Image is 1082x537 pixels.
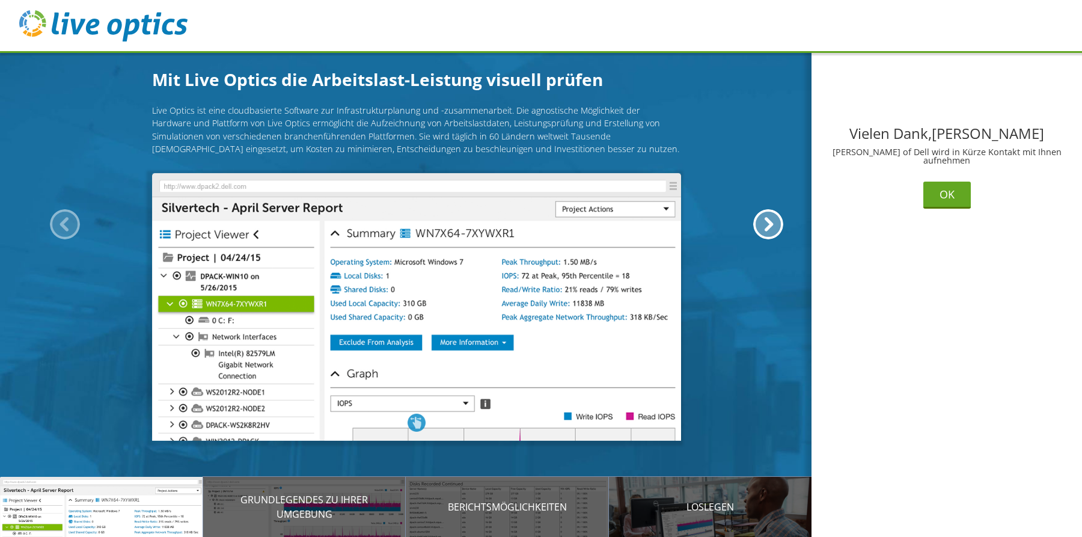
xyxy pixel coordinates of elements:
[152,104,681,156] p: Live Optics ist eine cloudbasierte Software zur Infrastrukturplanung und -zusammenarbeit. Die agn...
[609,500,812,514] p: Loslegen
[152,173,681,441] img: Einführung in Live Optics
[821,148,1072,165] p: [PERSON_NAME] of Dell wird in Kürze Kontakt mit Ihnen aufnehmen
[923,182,971,209] button: OK
[821,126,1072,141] h2: Vielen Dank,
[932,123,1044,143] span: [PERSON_NAME]
[203,493,406,521] p: Grundlegendes zu Ihrer Umgebung
[406,500,609,514] p: Berichtsmöglichkeiten
[152,67,681,92] h1: Mit Live Optics die Arbeitslast-Leistung visuell prüfen
[19,10,188,41] img: live_optics_svg.svg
